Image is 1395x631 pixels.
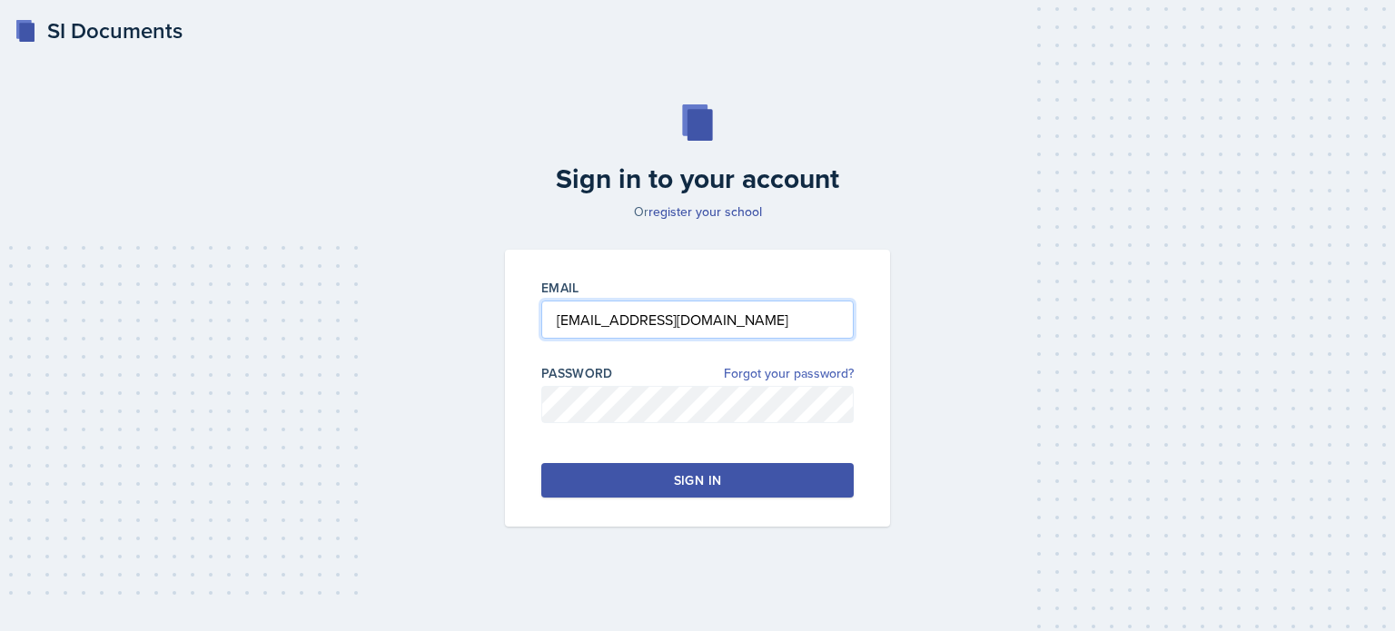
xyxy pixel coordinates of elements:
[674,471,721,489] div: Sign in
[15,15,183,47] a: SI Documents
[724,364,854,383] a: Forgot your password?
[541,364,613,382] label: Password
[494,163,901,195] h2: Sign in to your account
[494,202,901,221] p: Or
[541,301,854,339] input: Email
[541,463,854,498] button: Sign in
[648,202,762,221] a: register your school
[541,279,579,297] label: Email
